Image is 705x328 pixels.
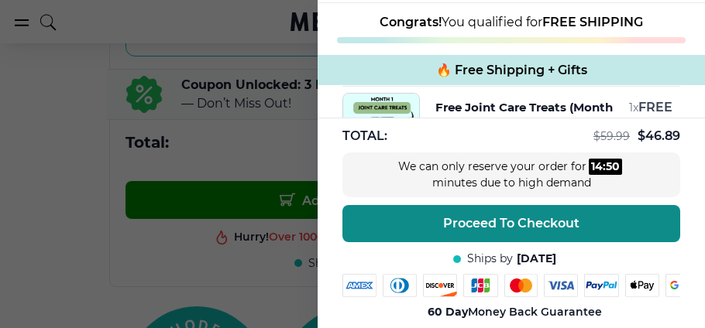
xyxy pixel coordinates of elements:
span: 1 x [629,101,638,114]
button: Proceed To Checkout [342,205,680,242]
div: We can only reserve your order for minutes due to high demand [395,159,628,191]
div: 50 [606,159,620,175]
img: visa [544,274,578,297]
span: Money Back Guarantee [428,305,602,319]
span: 🔥 Free Shipping + Gifts [436,63,587,77]
img: discover [423,274,457,297]
span: TOTAL: [342,128,387,145]
img: google [665,274,700,297]
span: Ships by [467,251,513,266]
span: $ 59.99 [593,129,630,143]
span: FREE [638,100,672,114]
img: paypal [584,274,619,297]
div: : [589,159,622,175]
img: jcb [463,274,498,297]
strong: FREE SHIPPING [542,15,643,29]
button: Free Joint Care Treats (Month 1) [435,99,621,133]
img: apple [625,274,659,297]
strong: 60 Day [428,305,468,319]
img: Free Joint Care Treats (Month 1) [343,94,419,169]
img: diners-club [383,274,417,297]
span: Proceed To Checkout [443,216,579,231]
span: $ 46.89 [638,128,680,143]
img: amex [342,274,377,297]
span: You qualified for [380,15,643,29]
div: 14 [591,159,603,175]
strong: Congrats! [380,15,442,29]
span: [DATE] [517,251,556,266]
img: mastercard [504,274,538,297]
